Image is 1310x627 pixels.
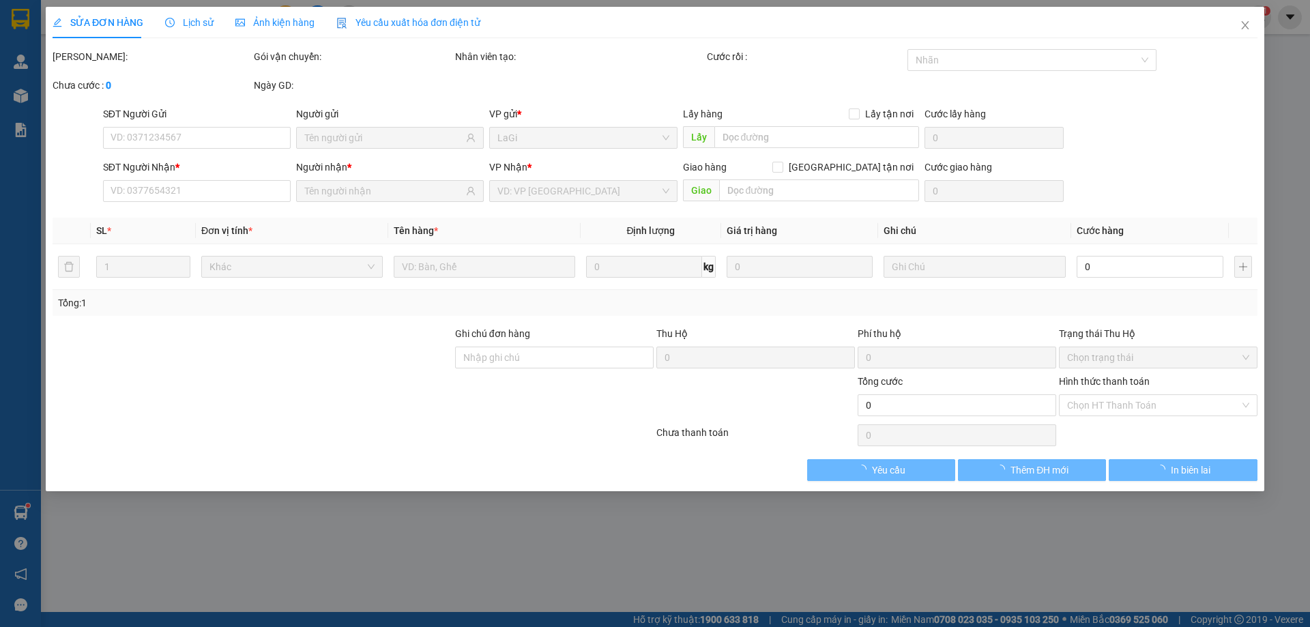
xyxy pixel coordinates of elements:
input: Dọc đường [719,179,919,201]
div: SĐT Người Gửi [103,106,291,121]
span: VP Nhận [490,162,528,173]
span: close [1240,20,1251,31]
span: loading [995,465,1010,474]
strong: Phiếu gửi hàng [5,87,91,102]
div: Gói vận chuyển: [254,49,452,64]
input: Tên người gửi [304,130,463,145]
div: Nhân viên tạo: [455,49,704,64]
span: Giao hàng [683,162,727,173]
span: LaGi [150,87,176,102]
button: Close [1226,7,1264,45]
span: Định lượng [627,225,675,236]
span: Giá trị hàng [727,225,777,236]
div: Người gửi [296,106,484,121]
span: Tên hàng [394,225,438,236]
div: VP gửi [490,106,678,121]
span: Khác [209,257,375,277]
span: Thêm ĐH mới [1010,463,1068,478]
div: Cước rồi : [707,49,905,64]
input: VD: Bàn, Ghế [394,256,575,278]
label: Hình thức thanh toán [1059,376,1150,387]
span: edit [53,18,62,27]
span: [GEOGRAPHIC_DATA] tận nơi [783,160,919,175]
button: Yêu cầu [807,459,955,481]
label: Cước lấy hàng [925,108,986,119]
span: picture [235,18,245,27]
span: 21 [PERSON_NAME] P10 Q10 [5,34,125,60]
div: Trạng thái Thu Hộ [1059,326,1257,341]
span: Tổng cước [858,376,903,387]
div: Người nhận [296,160,484,175]
span: Thu Hộ [656,328,688,339]
button: delete [58,256,80,278]
label: Ghi chú đơn hàng [455,328,530,339]
input: Dọc đường [714,126,919,148]
span: loading [857,465,872,474]
span: Lấy tận nơi [860,106,919,121]
div: Phí thu hộ [858,326,1056,347]
div: Chưa cước : [53,78,251,93]
span: Lấy hàng [683,108,723,119]
div: Ngày GD: [254,78,452,93]
th: Ghi chú [879,218,1071,244]
span: ULP6XHXA [131,8,195,23]
span: Giao [683,179,719,201]
input: Tên người nhận [304,184,463,199]
span: SỬA ĐƠN HÀNG [53,17,143,28]
span: Lấy [683,126,714,148]
span: user [467,133,476,143]
span: Yêu cầu [872,463,905,478]
div: SĐT Người Nhận [103,160,291,175]
span: kg [702,256,716,278]
input: Ghi Chú [884,256,1066,278]
button: Thêm ĐH mới [958,459,1106,481]
img: icon [336,18,347,29]
label: Cước giao hàng [925,162,992,173]
strong: Nhà xe Mỹ Loan [5,7,123,26]
span: clock-circle [165,18,175,27]
button: plus [1234,256,1252,278]
span: Đơn vị tính [201,225,252,236]
span: Lịch sử [165,17,214,28]
span: SL [96,225,107,236]
button: In biên lai [1109,459,1257,481]
input: 0 [727,256,873,278]
div: Chưa thanh toán [655,425,856,449]
span: Yêu cầu xuất hóa đơn điện tử [336,17,480,28]
b: 0 [106,80,111,91]
span: LaGi [498,128,669,148]
span: user [467,186,476,196]
div: Tổng: 1 [58,295,506,310]
span: Cước hàng [1077,225,1124,236]
span: Chọn trạng thái [1067,347,1249,368]
span: In biên lai [1171,463,1210,478]
input: Cước giao hàng [925,180,1064,202]
input: Cước lấy hàng [925,127,1064,149]
div: [PERSON_NAME]: [53,49,251,64]
span: 0908883887 [5,62,67,75]
span: Ảnh kiện hàng [235,17,315,28]
input: Ghi chú đơn hàng [455,347,654,368]
span: loading [1156,465,1171,474]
